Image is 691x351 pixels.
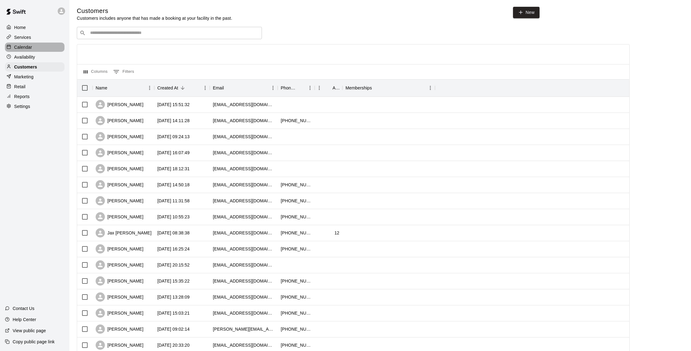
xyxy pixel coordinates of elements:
div: kyle.stoker@gmail.com [213,326,275,332]
div: countychief23@outlook.com [213,262,275,268]
div: 2025-08-09 16:25:24 [157,246,190,252]
p: Customers includes anyone that has made a booking at your facility in the past. [77,15,232,21]
p: Calendar [14,44,32,50]
div: [PERSON_NAME] [96,196,143,205]
p: Help Center [13,316,36,323]
button: Show filters [112,67,136,77]
div: +15613153936 [281,342,312,348]
div: [PERSON_NAME] [96,132,143,141]
a: Settings [5,102,64,111]
div: Created At [157,79,178,97]
div: pjthompson@hotmail.com [213,150,275,156]
button: Menu [426,83,435,93]
div: 2025-08-03 20:33:20 [157,342,190,348]
p: Customers [14,64,37,70]
div: 2025-08-05 13:28:09 [157,294,190,300]
div: 2025-08-15 14:11:28 [157,118,190,124]
div: Age [333,79,339,97]
div: +18134512962 [281,326,312,332]
div: 2025-08-11 11:31:58 [157,198,190,204]
div: [PERSON_NAME] [96,148,143,157]
div: [PERSON_NAME] [96,276,143,286]
div: 2025-08-04 09:02:14 [157,326,190,332]
div: jimmydi84@gmail.com [213,246,275,252]
div: [PERSON_NAME] [96,308,143,318]
div: [PERSON_NAME] [96,324,143,334]
div: Phone Number [281,79,297,97]
div: Email [210,79,278,97]
a: Customers [5,62,64,72]
div: aciklin@jonesfoster.com [213,182,275,188]
p: Availability [14,54,35,60]
div: +15612518478 [281,294,312,300]
div: +15614364209 [281,198,312,204]
button: Menu [201,83,210,93]
div: Retail [5,82,64,91]
div: +19544786751 [281,310,312,316]
div: 2025-08-13 16:07:49 [157,150,190,156]
p: Home [14,24,26,31]
div: 2025-08-10 08:38:38 [157,230,190,236]
div: [PERSON_NAME] [96,100,143,109]
div: gustavovi10@hotmail.com [213,134,275,140]
div: [PERSON_NAME] [96,116,143,125]
div: [PERSON_NAME] [96,292,143,302]
div: 2025-08-16 15:51:32 [157,101,190,108]
div: 2025-08-07 20:15:52 [157,262,190,268]
a: Calendar [5,43,64,52]
div: taralynn3032@gmail.com [213,166,275,172]
button: Sort [372,84,381,92]
div: rubtorres19@gmail.com [213,101,275,108]
p: Retail [14,84,26,90]
div: Age [315,79,342,97]
button: Select columns [82,67,109,77]
button: Menu [268,83,278,93]
h5: Customers [77,7,232,15]
div: Availability [5,52,64,62]
button: Sort [224,84,233,92]
div: Home [5,23,64,32]
p: Copy public page link [13,339,55,345]
a: Services [5,33,64,42]
div: [PERSON_NAME] [96,260,143,270]
p: Contact Us [13,305,35,312]
div: ajdillman79@aol.com [213,214,275,220]
button: Menu [145,83,154,93]
div: 12 [334,230,339,236]
div: poohbee87@aol.com [213,310,275,316]
div: Jax [PERSON_NAME] [96,228,151,237]
div: 2025-08-11 14:50:18 [157,182,190,188]
div: [PERSON_NAME] [96,164,143,173]
div: Memberships [345,79,372,97]
div: Phone Number [278,79,315,97]
div: barsandtone2011@gmail.com [213,342,275,348]
div: clzibbz@gmail.com [213,198,275,204]
div: +15616355787 [281,278,312,284]
button: Sort [297,84,305,92]
div: Memberships [342,79,435,97]
div: +13476327497 [281,246,312,252]
button: Sort [107,84,116,92]
div: +15613462383 [281,182,312,188]
button: Sort [324,84,333,92]
p: Services [14,34,31,40]
div: [PERSON_NAME] [96,180,143,189]
div: +15614009980 [281,230,312,236]
button: Sort [178,84,187,92]
a: Reports [5,92,64,101]
p: View public page [13,328,46,334]
a: New [513,7,540,18]
div: dolphantim@yahoo.com [213,118,275,124]
p: Settings [14,103,30,109]
p: Marketing [14,74,34,80]
div: aduntz2019@gmail.com [213,278,275,284]
button: Menu [305,83,315,93]
div: Created At [154,79,210,97]
div: 2025-08-14 09:24:13 [157,134,190,140]
div: Search customers by name or email [77,27,262,39]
